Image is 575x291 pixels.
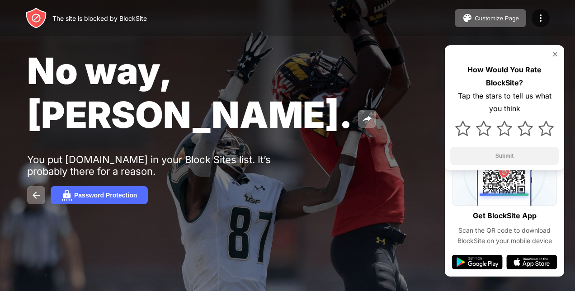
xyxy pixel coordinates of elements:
img: share.svg [362,113,372,124]
img: star.svg [455,121,471,136]
button: Customize Page [455,9,526,27]
div: Customize Page [475,15,519,22]
img: star.svg [497,121,512,136]
div: You put [DOMAIN_NAME] in your Block Sites list. It’s probably there for a reason. [27,154,306,177]
img: star.svg [538,121,554,136]
img: menu-icon.svg [535,13,546,23]
img: google-play.svg [452,255,503,269]
div: How Would You Rate BlockSite? [450,63,559,89]
img: star.svg [518,121,533,136]
img: rate-us-close.svg [551,51,559,58]
button: Submit [450,147,559,165]
div: Tap the stars to tell us what you think [450,89,559,116]
img: app-store.svg [506,255,557,269]
img: pallet.svg [462,13,473,23]
img: star.svg [476,121,491,136]
span: No way, [PERSON_NAME]. [27,49,353,136]
img: header-logo.svg [25,7,47,29]
div: The site is blocked by BlockSite [52,14,147,22]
